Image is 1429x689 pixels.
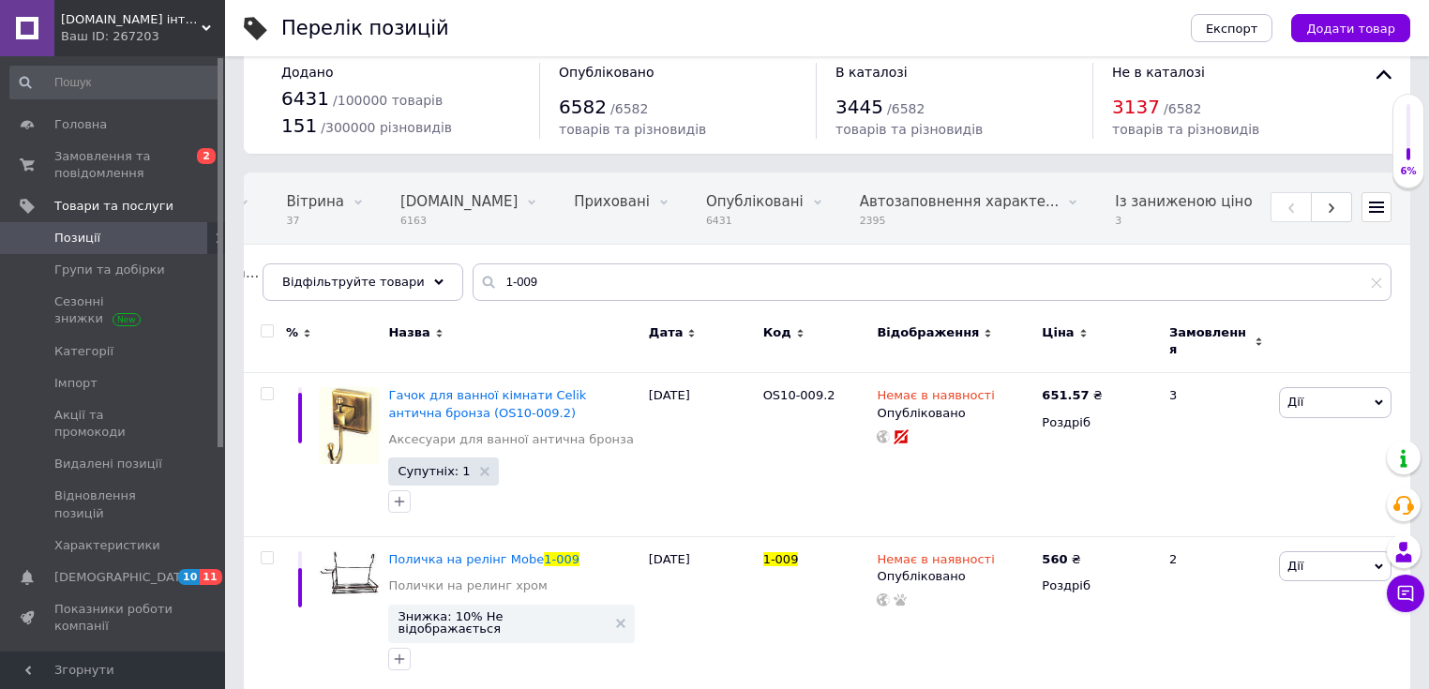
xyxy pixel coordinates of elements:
span: / 6582 [887,101,925,116]
span: / 6582 [1164,101,1201,116]
span: 6163 [400,214,518,228]
span: 6431 [706,214,804,228]
span: Із заниженою ціною, Оп... [1115,193,1306,210]
div: Опубліковано [877,405,1032,422]
div: Роздріб [1042,414,1153,431]
a: Полички на релинг хром [388,577,547,594]
span: Додати товар [1306,22,1395,36]
div: 6% [1393,165,1423,178]
span: В каталозі [835,65,908,80]
span: Акції та промокоди [54,407,173,441]
span: Опубліковано [559,65,654,80]
span: [DOMAIN_NAME] [400,193,518,210]
span: Приховані [574,193,650,210]
span: Дії [1287,559,1303,573]
span: 1-009 [763,552,799,566]
span: Vvd.in.ua інтернет-магазин «Все до Дому» [61,11,202,28]
span: Замовлення [1169,324,1250,358]
span: Сезонні знижки [54,293,173,327]
span: товарів та різновидів [835,122,983,137]
b: 560 [1042,552,1067,566]
span: Дії [1287,395,1303,409]
span: 37 [286,214,343,228]
span: 11 [200,569,221,585]
span: Категорії [54,343,113,360]
div: Роздріб [1042,577,1153,594]
span: Супутніх: 1 [398,465,470,477]
span: Експорт [1206,22,1258,36]
span: / 100000 товарів [333,93,443,108]
img: Полочка на кухню большая Mobe 1-009 [319,551,379,596]
span: 151 [281,114,317,137]
span: Відгуки [54,651,103,667]
span: Немає в наявності [877,552,994,572]
span: Показники роботи компанії [54,601,173,635]
span: Ціна [1042,324,1074,341]
input: Пошук [9,66,221,99]
span: 2 [197,148,216,164]
div: ₴ [1042,551,1080,568]
span: товарів та різновидів [559,122,706,137]
img: Крючек для ванной настенный Celik античная бронза (OS10-009.2) [319,387,379,464]
span: Замовлення та повідомлення [54,148,173,182]
button: Експорт [1191,14,1273,42]
a: Гачок для ванної кімнати Celik антична бронза (OS10-009.2) [388,388,586,419]
span: 2395 [860,214,1060,228]
span: Відображення [877,324,979,341]
div: ₴ [1042,387,1102,404]
div: Опубліковано [877,568,1032,585]
span: Опубліковані [706,193,804,210]
div: [DATE] [644,373,759,537]
span: % [286,324,298,341]
button: Чат з покупцем [1387,575,1424,612]
div: Автозаповнення характеристик [841,173,1097,245]
span: [DEMOGRAPHIC_DATA] [54,569,193,586]
div: Ваш ID: 267203 [61,28,225,45]
span: Автозаповнення характе... [860,193,1060,210]
span: 1-009 [544,552,579,566]
span: 3 [1115,214,1306,228]
span: Поличка на релінг Mobe [388,552,544,566]
span: Видалені позиції [54,456,162,472]
div: Із заниженою ціною, Опубліковані [1096,173,1344,245]
span: Немає в наявності [877,388,994,408]
span: Головна [54,116,107,133]
span: Код [763,324,791,341]
span: Не в каталозі [1112,65,1205,80]
span: товарів та різновидів [1112,122,1259,137]
span: Товари та послуги [54,198,173,215]
span: Додано [281,65,333,80]
span: Назва [388,324,429,341]
span: Дата [649,324,684,341]
span: 3137 [1112,96,1160,118]
span: 6582 [559,96,607,118]
span: 10 [178,569,200,585]
span: 3445 [835,96,883,118]
a: Поличка на релінг Mobe1-009 [388,552,579,566]
a: Аксесуари для ванної антична бронза [388,431,633,448]
span: Вітрина [286,193,343,210]
span: OS10-009.2 [763,388,835,402]
button: Додати товар [1291,14,1410,42]
span: / 300000 різновидів [321,120,452,135]
span: Відфільтруйте товари [282,275,425,289]
div: Перелік позицій [281,19,449,38]
span: / 6582 [610,101,648,116]
span: Позиції [54,230,100,247]
input: Пошук по назві позиції, артикулу і пошуковим запитам [473,263,1391,301]
span: Імпорт [54,375,98,392]
span: Групи та добірки [54,262,165,278]
span: 6431 [281,87,329,110]
span: Відновлення позицій [54,487,173,521]
span: Характеристики [54,537,160,554]
b: 651.57 [1042,388,1089,402]
span: Знижка: 10% Не відображається [398,610,606,635]
div: 3 [1158,373,1274,537]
